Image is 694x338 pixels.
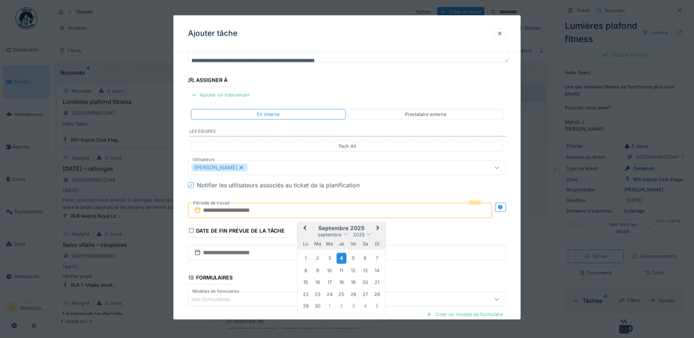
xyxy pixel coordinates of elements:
[191,288,241,294] label: Modèles de formulaires
[337,239,346,248] div: jeudi
[325,277,334,287] div: Choose mercredi 17 septembre 2025
[257,110,280,117] div: En interne
[190,128,506,136] label: Les équipes
[373,222,384,234] button: Next Month
[318,232,341,237] span: septembre
[360,253,370,263] div: Choose samedi 6 septembre 2025
[188,90,252,100] div: Ajouter un intervenant
[360,277,370,287] div: Choose samedi 20 septembre 2025
[348,277,358,287] div: Choose vendredi 19 septembre 2025
[313,253,323,263] div: Choose mardi 2 septembre 2025
[313,289,323,299] div: Choose mardi 23 septembre 2025
[348,239,358,248] div: vendredi
[372,265,382,275] div: Choose dimanche 14 septembre 2025
[301,289,311,299] div: Choose lundi 22 septembre 2025
[313,277,323,287] div: Choose mardi 16 septembre 2025
[192,199,230,207] label: Période de travail
[338,142,356,149] div: Tech All
[325,301,334,311] div: Choose mercredi 1 octobre 2025
[337,301,346,311] div: Choose jeudi 2 octobre 2025
[325,289,334,299] div: Choose mercredi 24 septembre 2025
[468,199,482,205] div: Requis
[197,180,360,189] div: Notifier les utilisateurs associés au ticket de la planification
[348,253,358,263] div: Choose vendredi 5 septembre 2025
[188,29,237,38] h3: Ajouter tâche
[301,277,311,287] div: Choose lundi 15 septembre 2025
[325,265,334,275] div: Choose mercredi 10 septembre 2025
[191,295,240,303] div: Vos formulaires
[337,289,346,299] div: Choose jeudi 25 septembre 2025
[301,253,311,263] div: Choose lundi 1 septembre 2025
[360,265,370,275] div: Choose samedi 13 septembre 2025
[360,239,370,248] div: samedi
[372,239,382,248] div: dimanche
[188,225,285,237] div: Date de fin prévue de la tâche
[301,239,311,248] div: lundi
[348,265,358,275] div: Choose vendredi 12 septembre 2025
[297,225,385,231] h2: septembre 2025
[301,265,311,275] div: Choose lundi 8 septembre 2025
[337,265,346,275] div: Choose jeudi 11 septembre 2025
[423,309,506,319] div: Créer un modèle de formulaire
[372,277,382,287] div: Choose dimanche 21 septembre 2025
[313,301,323,311] div: Choose mardi 30 septembre 2025
[348,289,358,299] div: Choose vendredi 26 septembre 2025
[325,253,334,263] div: Choose mercredi 3 septembre 2025
[191,163,248,171] div: [PERSON_NAME]
[360,301,370,311] div: Choose samedi 4 octobre 2025
[353,232,365,237] span: 2025
[405,110,446,117] div: Prestataire externe
[325,239,334,248] div: mercredi
[313,265,323,275] div: Choose mardi 9 septembre 2025
[298,222,310,234] button: Previous Month
[348,301,358,311] div: Choose vendredi 3 octobre 2025
[372,253,382,263] div: Choose dimanche 7 septembre 2025
[372,301,382,311] div: Choose dimanche 5 octobre 2025
[313,239,323,248] div: mardi
[337,253,346,263] div: Choose jeudi 4 septembre 2025
[360,289,370,299] div: Choose samedi 27 septembre 2025
[188,75,228,87] div: Assigner à
[300,252,383,312] div: Month septembre, 2025
[301,301,311,311] div: Choose lundi 29 septembre 2025
[188,272,233,284] div: Formulaires
[337,277,346,287] div: Choose jeudi 18 septembre 2025
[372,289,382,299] div: Choose dimanche 28 septembre 2025
[191,156,216,162] label: Utilisateurs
